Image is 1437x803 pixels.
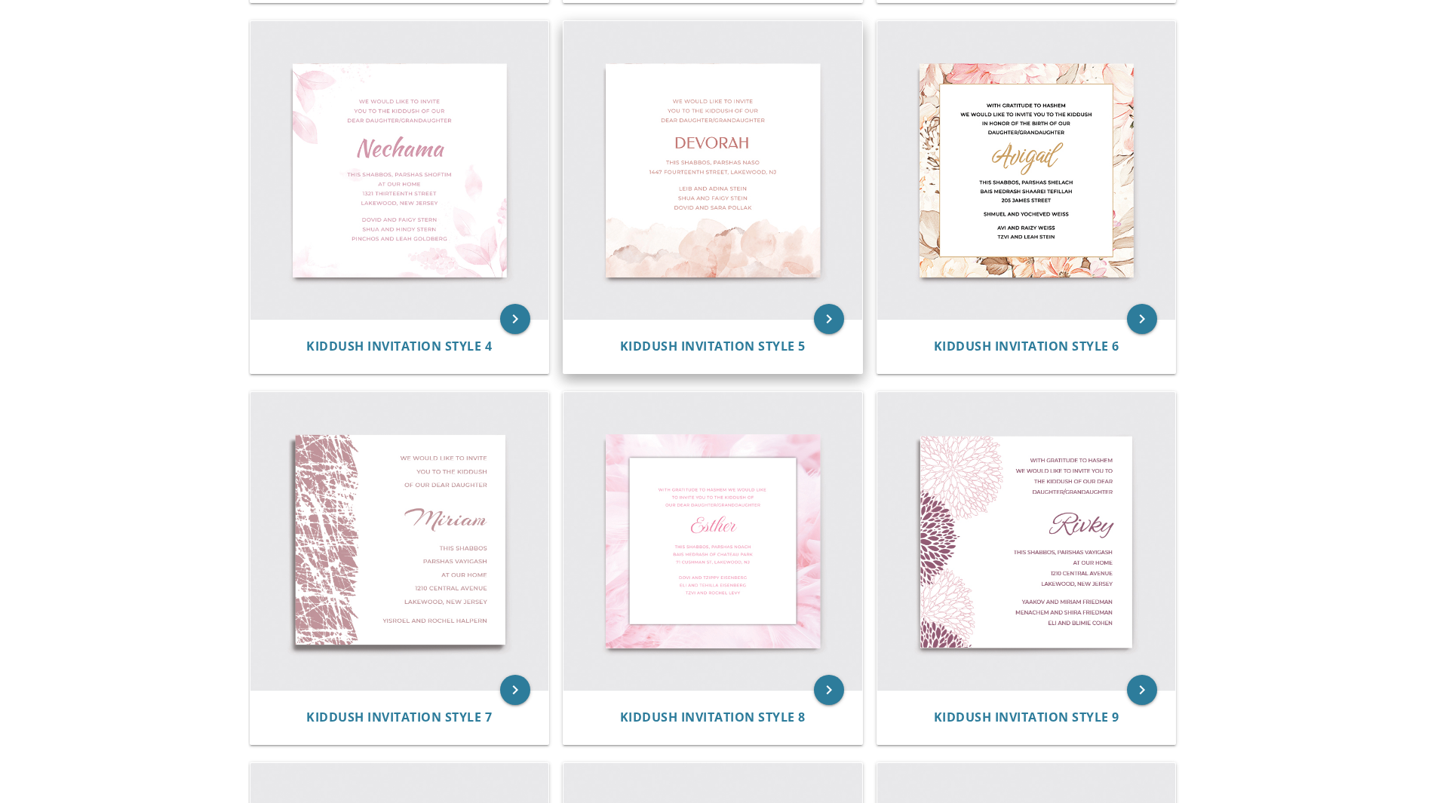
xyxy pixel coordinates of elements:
[250,392,549,691] img: Kiddush Invitation Style 7
[934,339,1119,354] a: Kiddush Invitation Style 6
[306,709,492,725] span: Kiddush Invitation Style 7
[306,339,492,354] a: Kiddush Invitation Style 4
[563,392,862,691] img: Kiddush Invitation Style 8
[934,338,1119,354] span: Kiddush Invitation Style 6
[620,710,806,725] a: Kiddush Invitation Style 8
[877,21,1176,320] img: Kiddush Invitation Style 6
[306,710,492,725] a: Kiddush Invitation Style 7
[620,709,806,725] span: Kiddush Invitation Style 8
[1127,304,1157,334] a: keyboard_arrow_right
[620,339,806,354] a: Kiddush Invitation Style 5
[306,338,492,354] span: Kiddush Invitation Style 4
[500,304,530,334] a: keyboard_arrow_right
[620,338,806,354] span: Kiddush Invitation Style 5
[1127,675,1157,705] a: keyboard_arrow_right
[877,392,1176,691] img: Kiddush Invitation Style 9
[934,710,1119,725] a: Kiddush Invitation Style 9
[250,21,549,320] img: Kiddush Invitation Style 4
[500,675,530,705] a: keyboard_arrow_right
[934,709,1119,725] span: Kiddush Invitation Style 9
[814,304,844,334] a: keyboard_arrow_right
[814,675,844,705] a: keyboard_arrow_right
[563,21,862,320] img: Kiddush Invitation Style 5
